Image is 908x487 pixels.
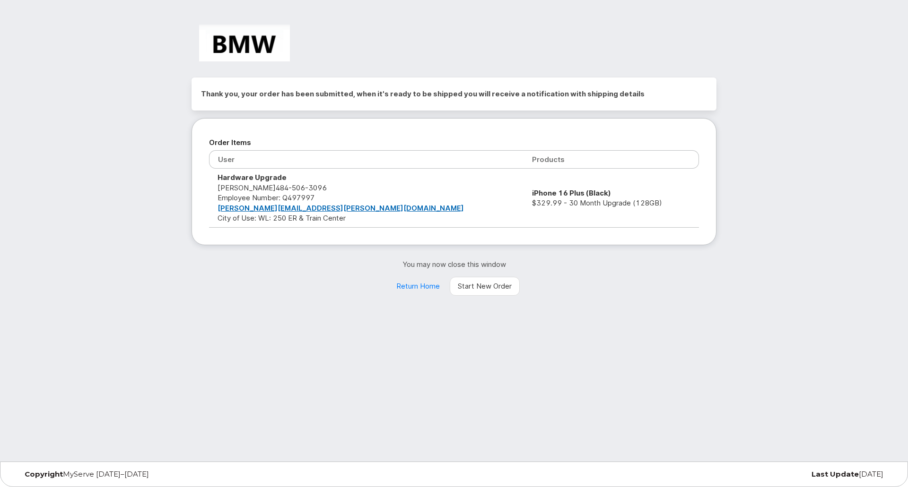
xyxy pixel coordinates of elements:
[276,183,327,192] span: 484
[209,150,524,169] th: User
[209,169,524,227] td: [PERSON_NAME] City of Use: WL: 250 ER & Train Center
[209,136,699,150] h2: Order Items
[192,259,716,269] p: You may now close this window
[600,470,891,478] div: [DATE]
[201,87,707,101] h2: Thank you, your order has been submitted, when it's ready to be shipped you will receive a notifi...
[288,183,305,192] span: 506
[17,470,308,478] div: MyServe [DATE]–[DATE]
[218,173,287,182] strong: Hardware Upgrade
[218,204,464,213] a: [PERSON_NAME][EMAIL_ADDRESS][PERSON_NAME][DOMAIN_NAME]
[450,277,520,296] a: Start New Order
[532,188,611,197] strong: iPhone 16 Plus (Black)
[305,183,327,192] span: 3096
[218,193,314,202] span: Employee Number: Q497997
[199,25,290,61] img: BMW Manufacturing Co LLC
[388,277,448,296] a: Return Home
[25,470,63,478] strong: Copyright
[524,169,699,227] td: $329.99 - 30 Month Upgrade (128GB)
[812,470,859,478] strong: Last Update
[524,150,699,169] th: Products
